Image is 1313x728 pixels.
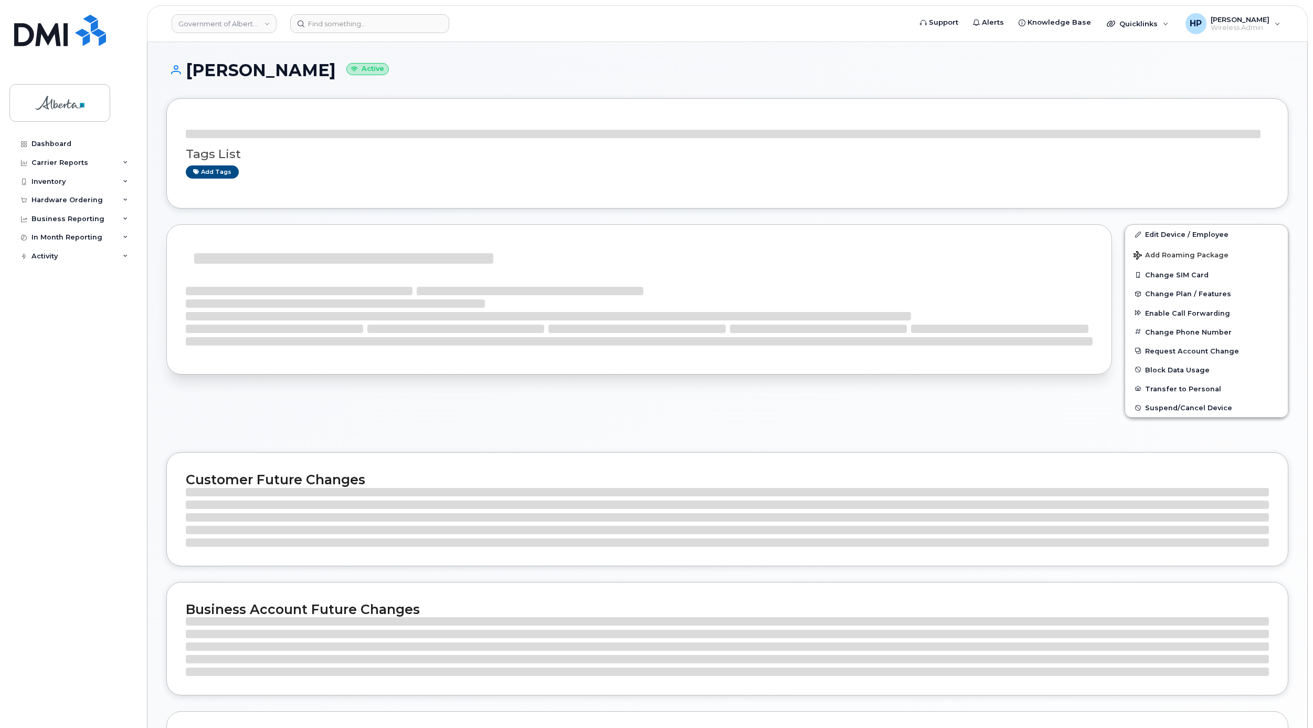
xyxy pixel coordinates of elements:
a: Edit Device / Employee [1125,225,1288,244]
h3: Tags List [186,148,1269,161]
h1: [PERSON_NAME] [166,61,1288,79]
button: Change SIM Card [1125,265,1288,284]
button: Change Phone Number [1125,323,1288,341]
button: Block Data Usage [1125,360,1288,379]
span: Suspend/Cancel Device [1145,404,1232,412]
h2: Customer Future Changes [186,472,1269,487]
button: Add Roaming Package [1125,244,1288,265]
small: Active [346,63,389,75]
span: Add Roaming Package [1134,251,1229,261]
button: Suspend/Cancel Device [1125,398,1288,417]
button: Enable Call Forwarding [1125,304,1288,323]
span: Enable Call Forwarding [1145,309,1230,317]
a: Add tags [186,165,239,179]
button: Change Plan / Features [1125,284,1288,303]
span: Change Plan / Features [1145,290,1231,298]
button: Transfer to Personal [1125,379,1288,398]
button: Request Account Change [1125,341,1288,360]
h2: Business Account Future Changes [186,601,1269,617]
